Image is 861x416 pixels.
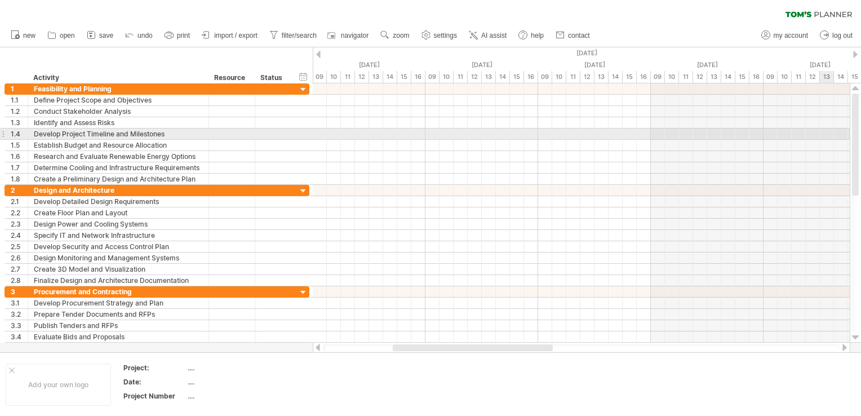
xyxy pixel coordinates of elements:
[568,32,590,39] span: contact
[792,71,806,83] div: 11
[326,28,372,43] a: navigator
[34,320,203,331] div: Publish Tenders and RFPs
[188,377,282,387] div: ....
[11,331,28,342] div: 3.4
[11,196,28,207] div: 2.1
[34,196,203,207] div: Develop Detailed Design Requirements
[749,71,764,83] div: 16
[538,59,651,71] div: Friday, 19 September 2025
[214,32,258,39] span: import / export
[468,71,482,83] div: 12
[34,140,203,151] div: Establish Budget and Resource Allocation
[397,71,411,83] div: 15
[440,71,454,83] div: 10
[11,106,28,117] div: 1.2
[267,28,320,43] a: filter/search
[378,28,412,43] a: zoom
[466,28,510,43] a: AI assist
[45,28,78,43] a: open
[434,32,457,39] span: settings
[11,230,28,241] div: 2.4
[425,59,538,71] div: Thursday, 18 September 2025
[510,71,524,83] div: 15
[34,83,203,94] div: Feasibility and Planning
[393,32,409,39] span: zoom
[34,151,203,162] div: Research and Evaluate Renewable Energy Options
[665,71,679,83] div: 10
[34,106,203,117] div: Conduct Stakeholder Analysis
[419,28,460,43] a: settings
[481,32,507,39] span: AI assist
[327,71,341,83] div: 10
[758,28,811,43] a: my account
[11,185,28,196] div: 2
[774,32,808,39] span: my account
[341,71,355,83] div: 11
[369,71,383,83] div: 13
[177,32,190,39] span: print
[6,364,111,406] div: Add your own logo
[214,72,248,83] div: Resource
[34,219,203,229] div: Design Power and Cooling Systems
[34,162,203,173] div: Determine Cooling and Infrastructure Requirements
[11,95,28,105] div: 1.1
[832,32,853,39] span: log out
[496,71,510,83] div: 14
[123,391,185,401] div: Project Number
[34,286,203,297] div: Procurement and Contracting
[11,286,28,297] div: 3
[552,71,566,83] div: 10
[425,71,440,83] div: 09
[11,264,28,275] div: 2.7
[11,83,28,94] div: 1
[553,28,593,43] a: contact
[23,32,35,39] span: new
[11,140,28,151] div: 1.5
[651,71,665,83] div: 09
[34,298,203,308] div: Develop Procurement Strategy and Plan
[806,71,820,83] div: 12
[11,219,28,229] div: 2.3
[34,207,203,218] div: Create Floor Plan and Layout
[11,320,28,331] div: 3.3
[778,71,792,83] div: 10
[524,71,538,83] div: 16
[735,71,749,83] div: 15
[834,71,848,83] div: 14
[34,95,203,105] div: Define Project Scope and Objectives
[820,71,834,83] div: 13
[11,174,28,184] div: 1.8
[34,241,203,252] div: Develop Security and Access Control Plan
[34,331,203,342] div: Evaluate Bids and Proposals
[60,32,75,39] span: open
[11,162,28,173] div: 1.7
[11,298,28,308] div: 3.1
[679,71,693,83] div: 11
[609,71,623,83] div: 14
[99,32,113,39] span: save
[123,377,185,387] div: Date:
[34,117,203,128] div: Identify and Assess Risks
[199,28,261,43] a: import / export
[260,72,285,83] div: Status
[341,32,369,39] span: navigator
[482,71,496,83] div: 13
[137,32,153,39] span: undo
[34,174,203,184] div: Create a Preliminary Design and Architecture Plan
[651,59,764,71] div: Saturday, 20 September 2025
[188,391,282,401] div: ....
[313,59,425,71] div: Wednesday, 17 September 2025
[566,71,580,83] div: 11
[383,71,397,83] div: 14
[516,28,547,43] a: help
[411,71,425,83] div: 16
[34,275,203,286] div: Finalize Design and Architecture Documentation
[594,71,609,83] div: 13
[84,28,117,43] a: save
[11,151,28,162] div: 1.6
[34,129,203,139] div: Develop Project Timeline and Milestones
[313,71,327,83] div: 09
[33,72,202,83] div: Activity
[122,28,156,43] a: undo
[721,71,735,83] div: 14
